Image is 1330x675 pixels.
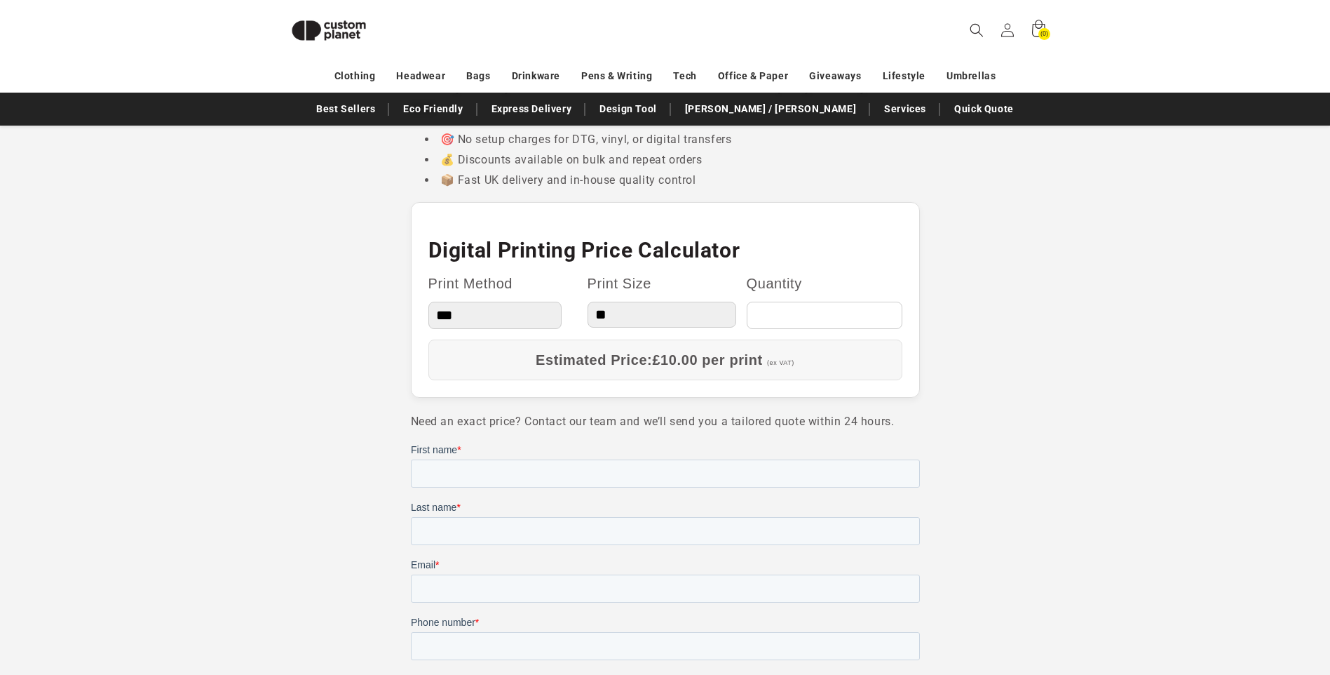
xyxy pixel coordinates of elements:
[1040,28,1048,40] span: (0)
[767,359,794,366] span: (ex VAT)
[425,150,920,171] li: 💰 Discounts available on bulk and repeat orders
[280,8,378,53] img: Custom Planet
[334,64,376,88] a: Clothing
[1096,523,1330,675] div: Widget pro chat
[961,15,992,46] summary: Search
[396,97,470,121] a: Eco Friendly
[274,3,425,58] a: Custom Planet
[718,64,788,88] a: Office & Paper
[678,97,863,121] a: [PERSON_NAME] / [PERSON_NAME]
[512,64,560,88] a: Drinkware
[396,64,445,88] a: Headwear
[652,352,762,368] span: £10.00 per print
[484,97,579,121] a: Express Delivery
[428,271,577,296] label: Print Method
[581,64,652,88] a: Pens & Writing
[428,237,902,265] h2: Digital Printing Price Calculator
[428,340,902,380] div: Estimated Price:
[592,97,664,121] a: Design Tool
[673,64,696,88] a: Tech
[883,64,925,88] a: Lifestyle
[947,97,1021,121] a: Quick Quote
[809,64,861,88] a: Giveaways
[877,97,933,121] a: Services
[411,412,920,432] p: Need an exact price? Contact our team and we’ll send you a tailored quote within 24 hours.
[946,64,996,88] a: Umbrellas
[309,97,382,121] a: Best Sellers
[466,64,490,88] a: Bags
[588,271,736,296] label: Print Size
[425,171,920,191] li: 📦 Fast UK delivery and in-house quality control
[1023,15,1054,46] button: Open Quote Cart
[747,271,902,296] label: Quantity
[425,130,920,150] li: 🎯 No setup charges for DTG, vinyl, or digital transfers
[1096,523,1330,675] iframe: Chat Widget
